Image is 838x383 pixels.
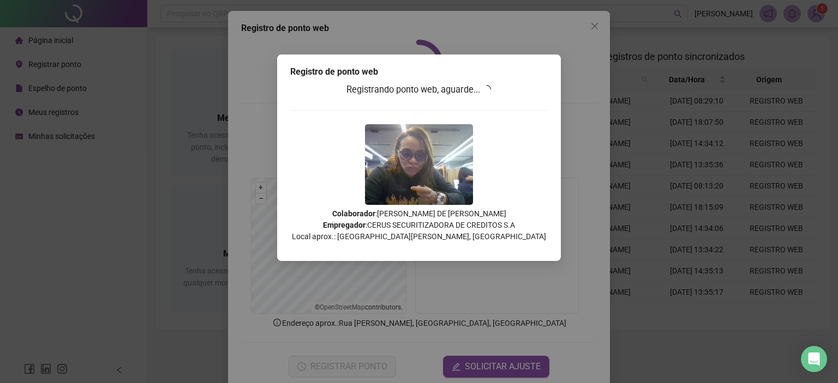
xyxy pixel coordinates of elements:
h3: Registrando ponto web, aguarde... [290,83,548,97]
strong: Empregador [323,221,366,229]
p: : [PERSON_NAME] DE [PERSON_NAME] : CERUS SECURITIZADORA DE CREDITOS S.A Local aprox.: [GEOGRAPHIC... [290,208,548,242]
div: Registro de ponto web [290,65,548,78]
span: loading [482,85,491,94]
div: Open Intercom Messenger [801,346,827,372]
strong: Colaborador [332,209,375,218]
img: Z [365,124,473,205]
